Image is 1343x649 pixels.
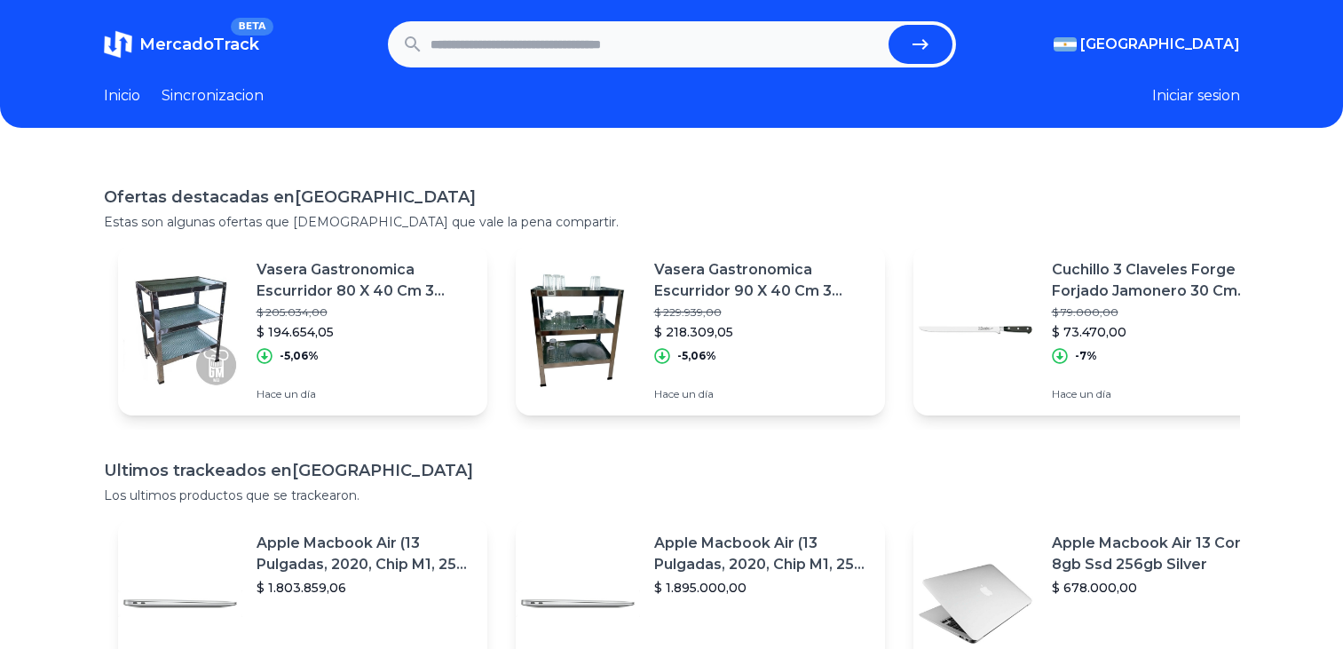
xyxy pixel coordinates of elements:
p: Hace un día [257,387,473,401]
a: Featured imageVasera Gastronomica Escurridor 90 X 40 Cm 3 Estantes Oferta!$ 229.939,00$ 218.309,0... [516,245,885,416]
p: $ 1.895.000,00 [654,579,871,597]
a: Sincronizacion [162,85,264,107]
p: Los ultimos productos que se trackearon. [104,487,1240,504]
p: $ 79.000,00 [1052,305,1268,320]
p: $ 194.654,05 [257,323,473,341]
a: Featured imageCuchillo 3 Claveles Forge Forjado Jamonero 30 Cm Cod 1568$ 79.000,00$ 73.470,00-7%H... [913,245,1283,416]
p: Hace un día [1052,387,1268,401]
p: $ 678.000,00 [1052,579,1268,597]
p: $ 73.470,00 [1052,323,1268,341]
h1: Ultimos trackeados en [GEOGRAPHIC_DATA] [104,458,1240,483]
img: MercadoTrack [104,30,132,59]
span: [GEOGRAPHIC_DATA] [1080,34,1240,55]
span: BETA [231,18,273,36]
p: Apple Macbook Air 13 Core I5 8gb Ssd 256gb Silver [1052,533,1268,575]
img: Featured image [516,268,640,392]
a: Inicio [104,85,140,107]
p: $ 1.803.859,06 [257,579,473,597]
img: Featured image [913,268,1038,392]
p: -5,06% [280,349,319,363]
p: Apple Macbook Air (13 Pulgadas, 2020, Chip M1, 256 Gb De Ssd, 8 Gb De Ram) - Plata [257,533,473,575]
p: -5,06% [677,349,716,363]
p: Vasera Gastronomica Escurridor 90 X 40 Cm 3 Estantes Oferta! [654,259,871,302]
a: MercadoTrackBETA [104,30,259,59]
span: MercadoTrack [139,35,259,54]
p: $ 205.034,00 [257,305,473,320]
p: -7% [1075,349,1097,363]
a: Featured imageVasera Gastronomica Escurridor 80 X 40 Cm 3 Estantes Oferta!$ 205.034,00$ 194.654,0... [118,245,487,416]
p: Hace un día [654,387,871,401]
p: Apple Macbook Air (13 Pulgadas, 2020, Chip M1, 256 Gb De Ssd, 8 Gb De Ram) - Plata [654,533,871,575]
button: Iniciar sesion [1152,85,1240,107]
p: Cuchillo 3 Claveles Forge Forjado Jamonero 30 Cm Cod 1568 [1052,259,1268,302]
p: $ 218.309,05 [654,323,871,341]
img: Argentina [1054,37,1077,51]
img: Featured image [118,268,242,392]
p: $ 229.939,00 [654,305,871,320]
p: Vasera Gastronomica Escurridor 80 X 40 Cm 3 Estantes Oferta! [257,259,473,302]
h1: Ofertas destacadas en [GEOGRAPHIC_DATA] [104,185,1240,210]
p: Estas son algunas ofertas que [DEMOGRAPHIC_DATA] que vale la pena compartir. [104,213,1240,231]
button: [GEOGRAPHIC_DATA] [1054,34,1240,55]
